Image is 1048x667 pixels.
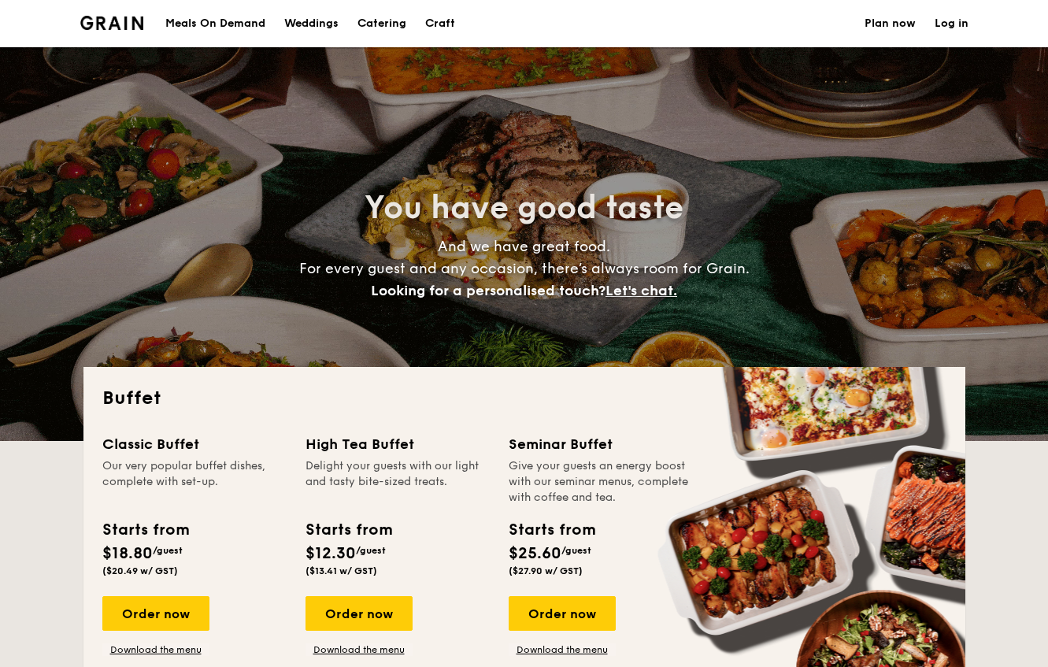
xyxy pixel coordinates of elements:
[306,433,490,455] div: High Tea Buffet
[561,545,591,556] span: /guest
[605,282,677,299] span: Let's chat.
[509,544,561,563] span: $25.60
[306,643,413,656] a: Download the menu
[102,544,153,563] span: $18.80
[509,433,693,455] div: Seminar Buffet
[509,596,616,631] div: Order now
[306,518,391,542] div: Starts from
[102,518,188,542] div: Starts from
[102,643,209,656] a: Download the menu
[509,643,616,656] a: Download the menu
[102,565,178,576] span: ($20.49 w/ GST)
[80,16,144,30] img: Grain
[509,458,693,506] div: Give your guests an energy boost with our seminar menus, complete with coffee and tea.
[102,386,946,411] h2: Buffet
[306,458,490,506] div: Delight your guests with our light and tasty bite-sized treats.
[102,596,209,631] div: Order now
[102,433,287,455] div: Classic Buffet
[306,544,356,563] span: $12.30
[102,458,287,506] div: Our very popular buffet dishes, complete with set-up.
[153,545,183,556] span: /guest
[365,189,683,227] span: You have good taste
[306,565,377,576] span: ($13.41 w/ GST)
[356,545,386,556] span: /guest
[80,16,144,30] a: Logotype
[299,238,750,299] span: And we have great food. For every guest and any occasion, there’s always room for Grain.
[306,596,413,631] div: Order now
[509,565,583,576] span: ($27.90 w/ GST)
[371,282,605,299] span: Looking for a personalised touch?
[509,518,594,542] div: Starts from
